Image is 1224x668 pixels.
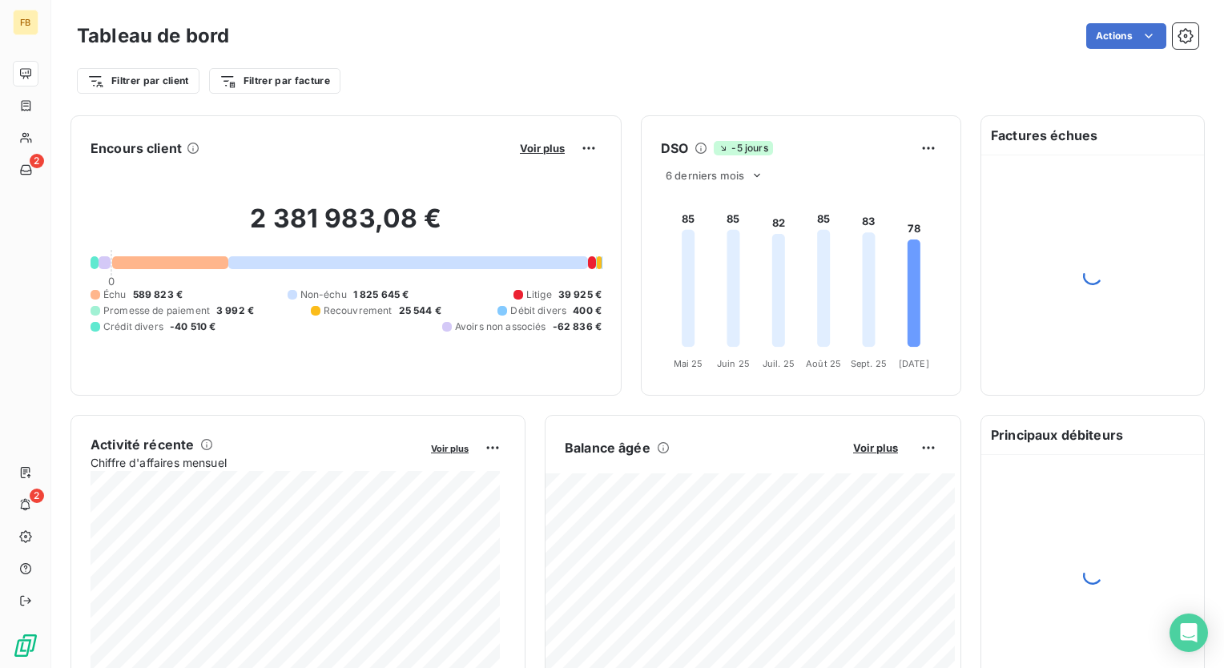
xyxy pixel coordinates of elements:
button: Voir plus [426,441,473,455]
tspan: Mai 25 [674,358,703,369]
h6: Encours client [91,139,182,158]
span: 589 823 € [133,288,183,302]
h6: DSO [661,139,688,158]
span: 25 544 € [399,304,441,318]
h3: Tableau de bord [77,22,229,50]
tspan: Juin 25 [717,358,750,369]
h6: Principaux débiteurs [981,416,1204,454]
tspan: Août 25 [806,358,841,369]
span: Voir plus [853,441,898,454]
span: 2 [30,489,44,503]
h2: 2 381 983,08 € [91,203,602,251]
span: Chiffre d'affaires mensuel [91,454,420,471]
span: Avoirs non associés [455,320,546,334]
button: Filtrer par facture [209,68,340,94]
span: Litige [526,288,552,302]
span: -62 836 € [553,320,602,334]
button: Filtrer par client [77,68,199,94]
span: Promesse de paiement [103,304,210,318]
span: Voir plus [520,142,565,155]
tspan: [DATE] [899,358,929,369]
span: -5 jours [714,141,772,155]
span: Échu [103,288,127,302]
span: Recouvrement [324,304,393,318]
h6: Factures échues [981,116,1204,155]
button: Voir plus [848,441,903,455]
span: 6 derniers mois [666,169,744,182]
span: 1 825 645 € [353,288,409,302]
span: 39 925 € [558,288,602,302]
img: Logo LeanPay [13,633,38,658]
span: -40 510 € [170,320,215,334]
span: 3 992 € [216,304,254,318]
h6: Activité récente [91,435,194,454]
span: 400 € [573,304,602,318]
button: Actions [1086,23,1166,49]
span: Crédit divers [103,320,163,334]
div: Open Intercom Messenger [1170,614,1208,652]
button: Voir plus [515,141,570,155]
tspan: Juil. 25 [763,358,795,369]
h6: Balance âgée [565,438,650,457]
div: FB [13,10,38,35]
span: 2 [30,154,44,168]
tspan: Sept. 25 [851,358,887,369]
span: Non-échu [300,288,347,302]
span: Voir plus [431,443,469,454]
span: 0 [108,275,115,288]
span: Débit divers [510,304,566,318]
